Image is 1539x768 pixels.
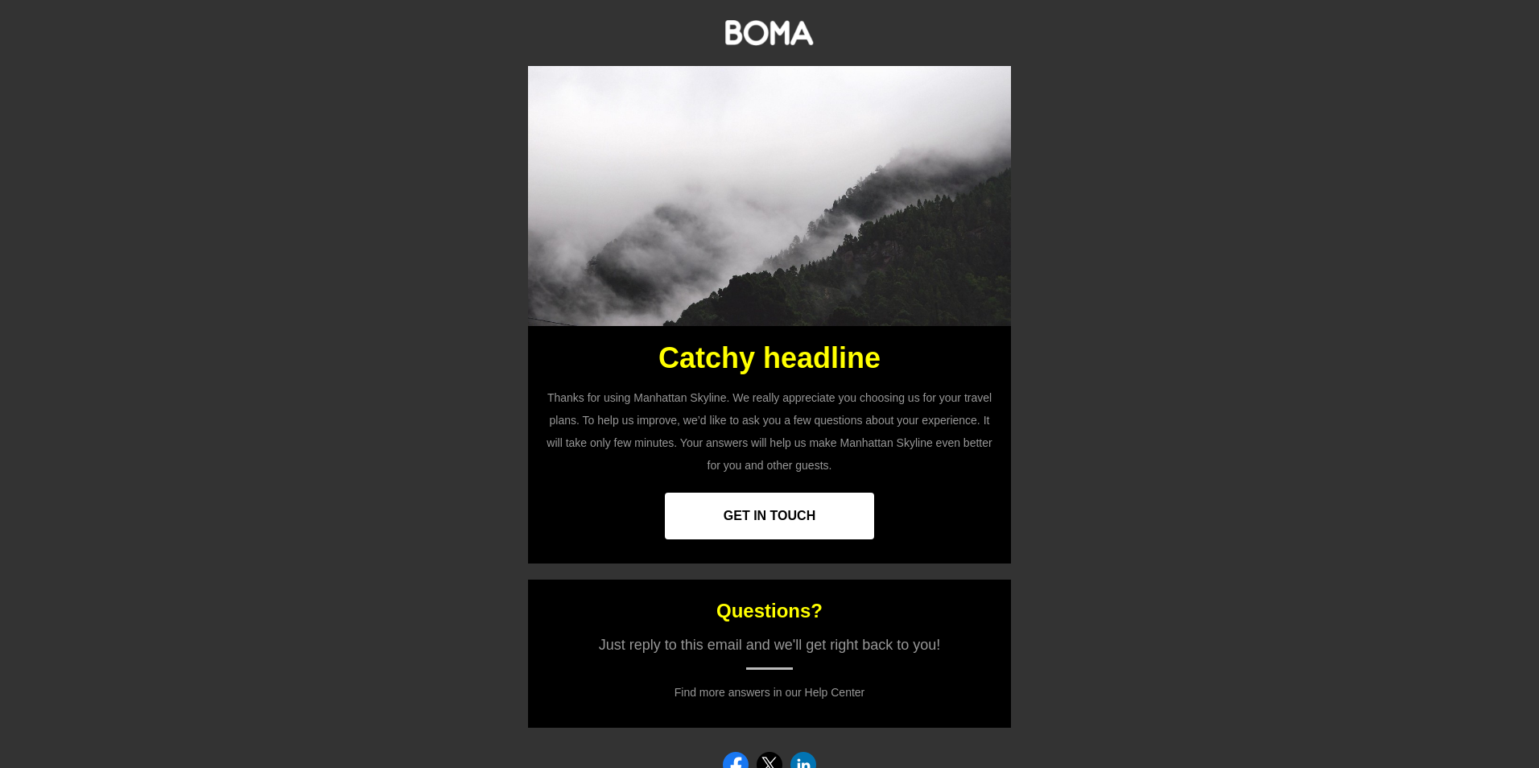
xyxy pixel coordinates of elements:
[528,66,1011,326] img: Image
[716,600,823,621] span: Questions?
[658,341,881,374] span: Catchy headline
[724,509,815,522] span: GET IN TOUCH
[599,637,941,653] span: Just reply to this email and we'll get right back to you!
[547,391,992,472] span: Thanks for using Manhattan Skyline. We really appreciate you choosing us for your travel plans. T...
[675,686,865,699] span: Find more answers in our Help Center
[725,20,814,46] img: Image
